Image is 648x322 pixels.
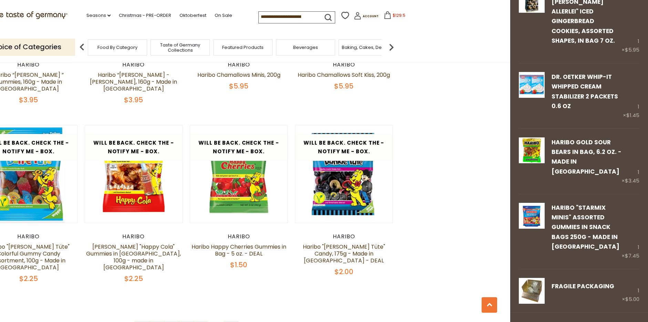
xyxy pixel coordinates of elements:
[229,81,248,91] span: $5.95
[363,14,379,18] span: Account
[295,125,393,223] img: Haribo
[552,138,621,176] a: Haribo Gold Sour Bears in bag, 6.2 oz. - Made in [GEOGRAPHIC_DATA]
[295,61,393,68] div: Haribo
[334,81,353,91] span: $5.95
[621,137,639,185] div: 1 ×
[552,282,614,290] a: FRAGILE Packaging
[85,125,183,223] img: Haribo
[19,95,38,105] span: $3.95
[190,233,288,240] div: Haribo
[86,12,111,19] a: Seasons
[625,295,639,303] span: $5.00
[97,45,137,50] a: Food By Category
[298,71,390,79] a: Haribo Chamallows Soft Kiss, 200g
[625,177,639,184] span: $3.45
[230,260,247,270] span: $1.50
[124,274,143,283] span: $2.25
[625,46,639,53] span: $5.95
[552,73,618,110] a: Dr. Oetker Whip-It Whipped Cream Stabilizer 2 Packets 0.6 oz
[622,278,639,304] div: 1 ×
[519,137,545,163] img: Haribo Gold Sour Bears in bag, 6.2 oz. - Made in Germany
[124,95,143,105] span: $3.95
[621,203,639,260] div: 1 ×
[85,61,183,68] div: Haribo
[519,278,545,304] img: FRAGILE Packaging
[625,252,639,259] span: $7.45
[179,12,206,19] a: Oktoberfest
[519,72,545,98] img: Dr. Oetker Whip-It Whipped Cream Stabilizer 2 Packets 0.6 oz
[342,45,395,50] a: Baking, Cakes, Desserts
[623,72,639,120] div: 1 ×
[626,112,639,119] span: $1.45
[19,274,38,283] span: $2.25
[519,203,545,260] a: Haribo Starmix Share Size
[197,71,280,79] a: Haribo Chamallows Minis, 200g
[384,40,398,54] img: next arrow
[354,12,379,22] a: Account
[393,12,405,18] span: $129.5
[335,267,353,277] span: $2.00
[190,125,288,223] img: Haribo
[380,11,409,22] button: $129.5
[222,45,264,50] a: Featured Products
[86,243,181,271] a: [PERSON_NAME] "Happy Cola" Gummies in [GEOGRAPHIC_DATA], 100g - made in [GEOGRAPHIC_DATA]
[519,203,545,229] img: Haribo Starmix Share Size
[519,137,545,185] a: Haribo Gold Sour Bears in bag, 6.2 oz. - Made in Germany
[190,61,288,68] div: Haribo
[519,72,545,120] a: Dr. Oetker Whip-It Whipped Cream Stabilizer 2 Packets 0.6 oz
[153,42,208,53] a: Taste of Germany Collections
[552,204,619,251] a: Haribo "Starmix Minis" Assorted Gummies in Snack Bags 250g - Made in [GEOGRAPHIC_DATA]
[192,243,286,258] a: Haribo Happy Cherries Gummies in Bag - 5 oz. - DEAL
[119,12,171,19] a: Christmas - PRE-ORDER
[295,233,393,240] div: Haribo
[293,45,318,50] a: Beverages
[303,243,385,264] a: Haribo "[PERSON_NAME] Tüte" Candy, 175g - Made in [GEOGRAPHIC_DATA] - DEAL
[85,233,183,240] div: Haribo
[75,40,89,54] img: previous arrow
[215,12,232,19] a: On Sale
[90,71,177,93] a: Haribo “[PERSON_NAME] - [PERSON_NAME], 160g - Made in [GEOGRAPHIC_DATA]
